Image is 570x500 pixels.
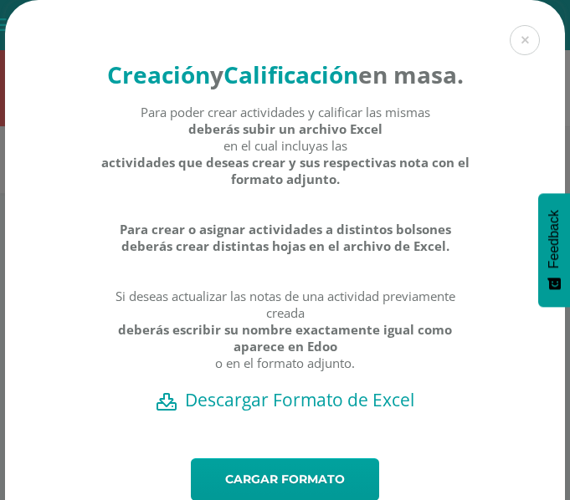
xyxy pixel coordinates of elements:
[547,210,562,268] span: Feedback
[510,25,540,55] button: Close (Esc)
[210,59,223,90] strong: y
[538,193,570,307] button: Feedback - Mostrar encuesta
[100,104,470,388] div: Para poder crear actividades y calificar las mismas en el cual incluyas las Si deseas actualizar ...
[188,120,383,137] strong: deberás subir un archivo Excel
[223,59,358,90] strong: Calificación
[100,154,470,187] strong: actividades que deseas crear y sus respectivas nota con el formato adjunto.
[100,221,470,254] strong: Para crear o asignar actividades a distintos bolsones deberás crear distintas hojas en el archivo...
[34,388,536,411] a: Descargar Formato de Excel
[107,59,210,90] strong: Creación
[100,59,470,90] h4: en masa.
[100,321,470,355] strong: deberás escribir su nombre exactamente igual como aparece en Edoo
